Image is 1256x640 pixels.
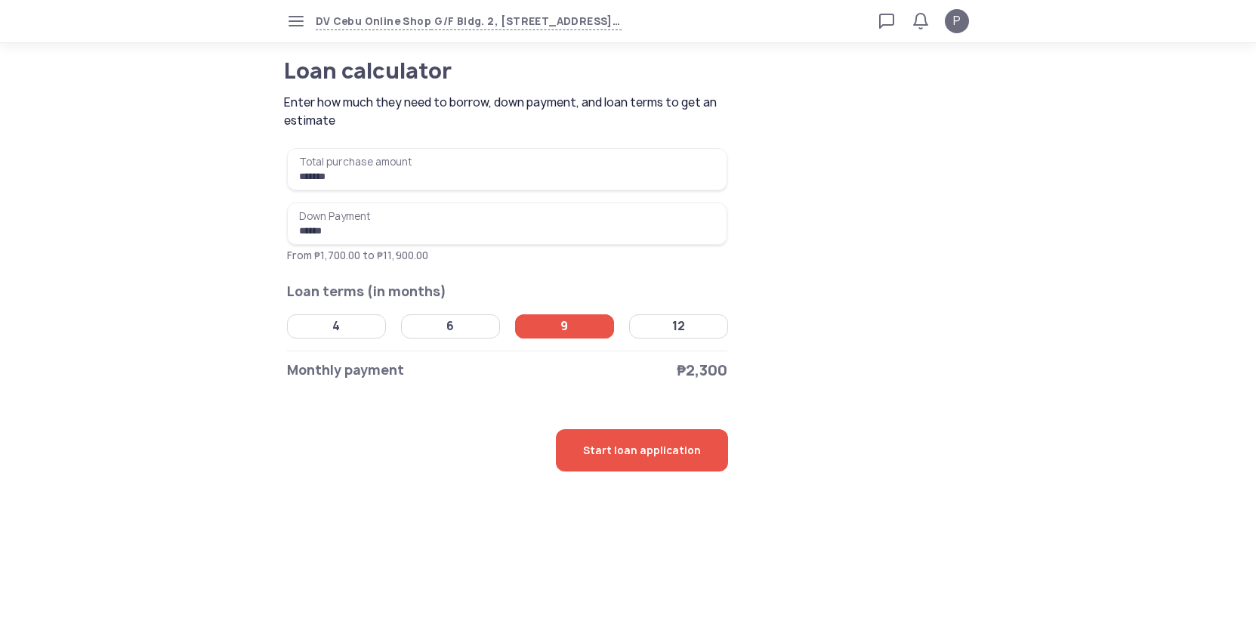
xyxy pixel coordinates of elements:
h1: Loan calculator [284,60,673,82]
h2: Loan terms (in months) [287,281,728,302]
div: 9 [560,319,568,334]
input: Total purchase amount [287,148,728,190]
span: Start loan application [583,429,701,471]
span: DV Cebu Online Shop [316,13,432,30]
span: Monthly payment [287,360,404,381]
div: 4 [332,319,340,334]
div: 12 [672,319,685,334]
button: Start loan application [556,429,728,471]
input: Down PaymentFrom ₱1,700.00 to ₱11,900.00 [287,203,728,245]
div: 6 [446,319,454,334]
span: G/F Bldg. 2, [STREET_ADDRESS], [GEOGRAPHIC_DATA], [GEOGRAPHIC_DATA] [431,13,622,30]
span: Enter how much they need to borrow, down payment, and loan terms to get an estimate [284,94,733,130]
span: ₱2,300 [677,360,727,381]
p: From ₱1,700.00 to ₱11,900.00 [287,248,728,263]
button: DV Cebu Online ShopG/F Bldg. 2, [STREET_ADDRESS], [GEOGRAPHIC_DATA], [GEOGRAPHIC_DATA] [316,13,622,30]
span: P [953,12,961,30]
button: P [945,9,969,33]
